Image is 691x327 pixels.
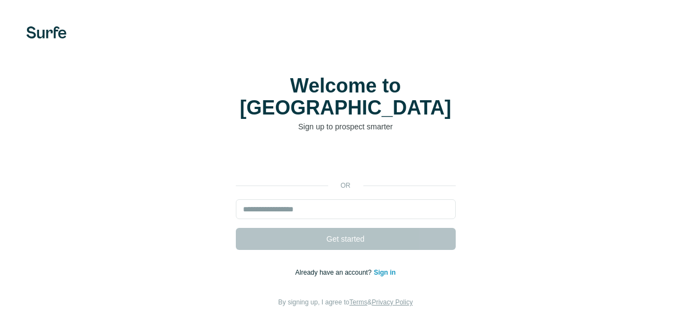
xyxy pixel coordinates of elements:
img: Surfe's logo [26,26,67,39]
iframe: Knop Inloggen met Google [230,149,461,173]
span: Already have an account? [295,269,374,276]
a: Privacy Policy [372,298,413,306]
h1: Welcome to [GEOGRAPHIC_DATA] [236,75,456,119]
span: By signing up, I agree to & [278,298,413,306]
a: Sign in [374,269,396,276]
p: Sign up to prospect smarter [236,121,456,132]
p: or [328,181,363,190]
a: Terms [350,298,368,306]
iframe: Dialoogvenster Inloggen met Google [465,11,680,159]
